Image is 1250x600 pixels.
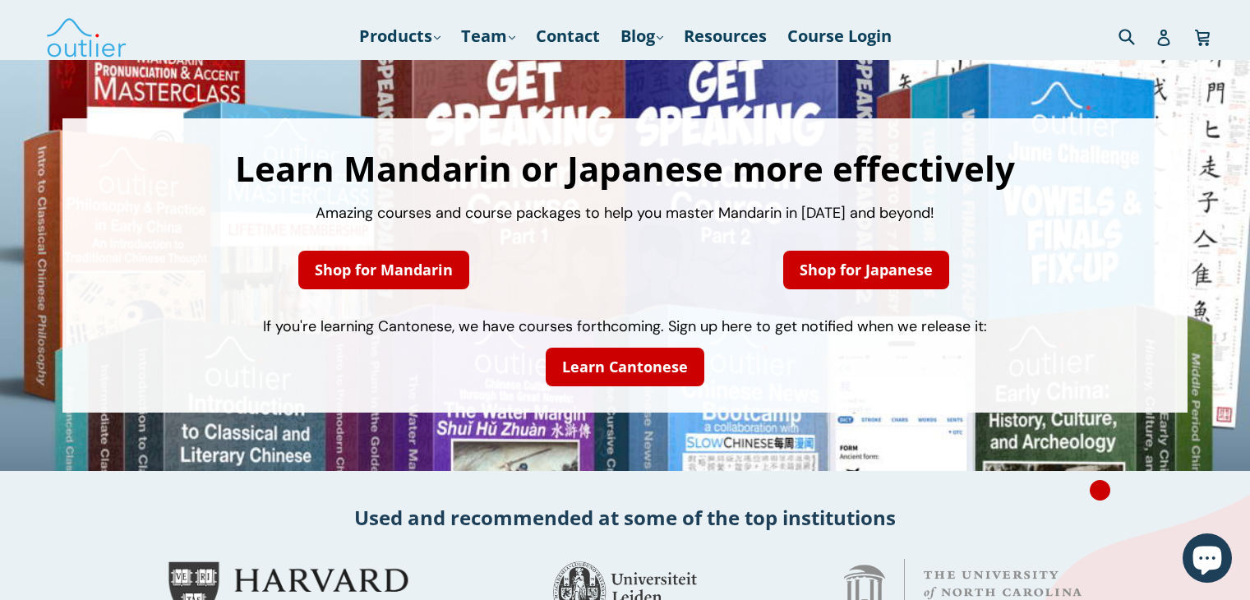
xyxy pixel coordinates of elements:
a: Blog [612,21,671,51]
input: Search [1114,19,1160,53]
span: Amazing courses and course packages to help you master Mandarin in [DATE] and beyond! [316,203,934,223]
h1: Learn Mandarin or Japanese more effectively [79,151,1171,186]
a: Shop for Japanese [783,251,949,289]
a: Team [453,21,524,51]
img: Outlier Linguistics [45,12,127,60]
a: Products [351,21,449,51]
a: Contact [528,21,608,51]
a: Resources [676,21,775,51]
a: Shop for Mandarin [298,251,469,289]
span: If you're learning Cantonese, we have courses forthcoming. Sign up here to get notified when we r... [263,316,987,336]
a: Course Login [779,21,900,51]
inbox-online-store-chat: Shopify online store chat [1178,533,1237,587]
a: Learn Cantonese [546,348,704,386]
